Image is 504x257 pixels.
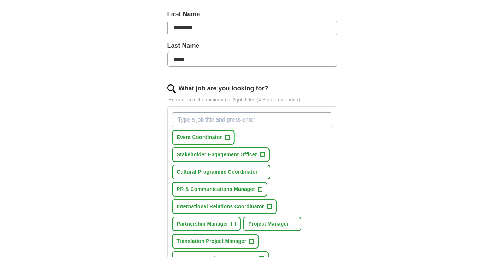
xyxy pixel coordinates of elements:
[177,203,264,210] span: International Relations Coordinator
[167,10,337,19] label: First Name
[167,84,176,93] img: search.png
[172,182,268,197] button: PR & Communications Manager
[172,234,259,249] button: Translation Project Manager
[172,130,234,145] button: Event Coordinator
[172,217,241,231] button: Partnership Manager
[243,217,301,231] button: Project Manager
[177,168,258,176] span: Cultural Programme Coordinator
[177,186,255,193] span: PR & Communications Manager
[179,84,268,93] label: What job are you looking for?
[248,220,289,228] span: Project Manager
[167,41,337,51] label: Last Name
[172,147,270,162] button: Stakeholder Engagement Officer
[177,238,247,245] span: Translation Project Manager
[177,134,222,141] span: Event Coordinator
[172,199,277,214] button: International Relations Coordinator
[172,112,332,127] input: Type a job title and press enter
[172,165,270,179] button: Cultural Programme Coordinator
[177,151,257,158] span: Stakeholder Engagement Officer
[177,220,228,228] span: Partnership Manager
[167,96,337,104] p: Enter or select a minimum of 3 job titles (4-8 recommended)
